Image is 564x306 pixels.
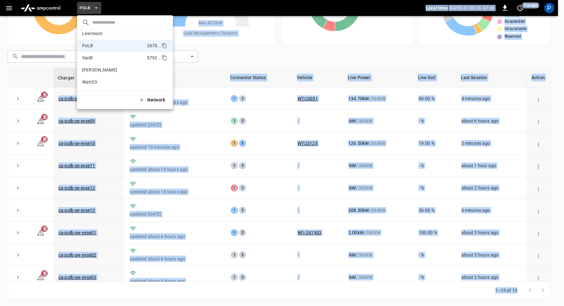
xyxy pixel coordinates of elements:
[161,42,168,49] div: copy
[82,30,102,37] p: Livermore
[82,42,93,49] p: PoLB
[82,55,93,61] p: SanB
[82,67,117,73] p: [PERSON_NAME]
[161,54,168,62] div: copy
[135,93,170,107] button: Network
[82,79,97,85] p: WattEV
